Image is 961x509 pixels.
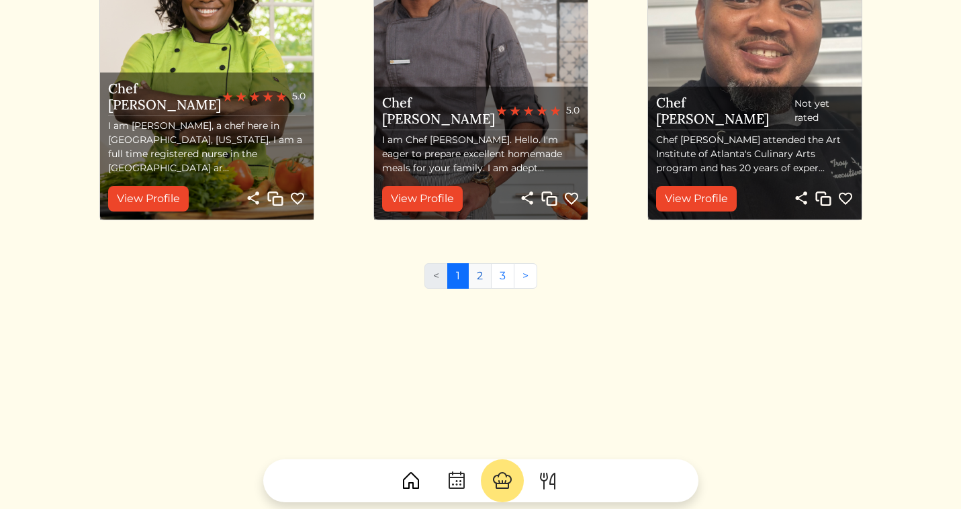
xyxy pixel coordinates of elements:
img: red_star-5cc96fd108c5e382175c3007810bf15d673b234409b64feca3859e161d9d1ec7.svg [236,91,246,102]
img: Copy link to profile [267,191,283,207]
a: View Profile [382,186,463,212]
img: red_star-5cc96fd108c5e382175c3007810bf15d673b234409b64feca3859e161d9d1ec7.svg [249,91,260,102]
img: red_star-5cc96fd108c5e382175c3007810bf15d673b234409b64feca3859e161d9d1ec7.svg [222,91,233,102]
a: Next [514,263,537,289]
h5: Chef [PERSON_NAME] [656,95,794,127]
img: red_star-5cc96fd108c5e382175c3007810bf15d673b234409b64feca3859e161d9d1ec7.svg [496,105,507,116]
img: red_star-5cc96fd108c5e382175c3007810bf15d673b234409b64feca3859e161d9d1ec7.svg [537,105,547,116]
img: Copy link to profile [541,191,557,207]
img: Favorite chef [289,191,306,207]
img: ForkKnife-55491504ffdb50bab0c1e09e7649658475375261d09fd45db06cec23bce548bf.svg [537,470,559,492]
img: share-light-8df865c3ed655fe057401550c46c3e2ced4b90b5ae989a53fdbb116f906c45e5.svg [793,190,809,206]
a: View Profile [108,186,189,212]
img: CalendarDots-5bcf9d9080389f2a281d69619e1c85352834be518fbc73d9501aef674afc0d57.svg [446,470,467,492]
img: share-light-8df865c3ed655fe057401550c46c3e2ced4b90b5ae989a53fdbb116f906c45e5.svg [519,190,535,206]
img: red_star-5cc96fd108c5e382175c3007810bf15d673b234409b64feca3859e161d9d1ec7.svg [550,105,561,116]
h5: Chef [PERSON_NAME] [108,81,222,113]
img: Favorite chef [563,191,580,207]
span: Not yet rated [794,97,854,125]
a: View Profile [656,186,737,212]
img: red_star-5cc96fd108c5e382175c3007810bf15d673b234409b64feca3859e161d9d1ec7.svg [523,105,534,116]
a: 2 [468,263,492,289]
img: red_star-5cc96fd108c5e382175c3007810bf15d673b234409b64feca3859e161d9d1ec7.svg [263,91,273,102]
p: I am Chef [PERSON_NAME]. Hello. I'm eager to prepare excellent homemade meals for your family. I ... [382,133,580,175]
img: red_star-5cc96fd108c5e382175c3007810bf15d673b234409b64feca3859e161d9d1ec7.svg [510,105,520,116]
img: Copy link to profile [815,191,831,207]
p: Chef [PERSON_NAME] attended the Art Institute of Atlanta's Culinary Arts program and has 20 years... [656,133,854,175]
p: I am [PERSON_NAME], a chef here in [GEOGRAPHIC_DATA], [US_STATE]. I am a full time registered nur... [108,119,306,175]
a: 1 [447,263,469,289]
h5: Chef [PERSON_NAME] [382,95,496,127]
img: ChefHat-a374fb509e4f37eb0702ca99f5f64f3b6956810f32a249b33092029f8484b388.svg [492,470,513,492]
img: Favorite chef [837,191,854,207]
img: House-9bf13187bcbb5817f509fe5e7408150f90897510c4275e13d0d5fca38e0b5951.svg [400,470,422,492]
img: red_star-5cc96fd108c5e382175c3007810bf15d673b234409b64feca3859e161d9d1ec7.svg [276,91,287,102]
span: 5.0 [292,89,306,103]
a: 3 [491,263,514,289]
img: share-light-8df865c3ed655fe057401550c46c3e2ced4b90b5ae989a53fdbb116f906c45e5.svg [245,190,261,206]
nav: Pages [424,263,537,299]
span: 5.0 [566,103,580,118]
